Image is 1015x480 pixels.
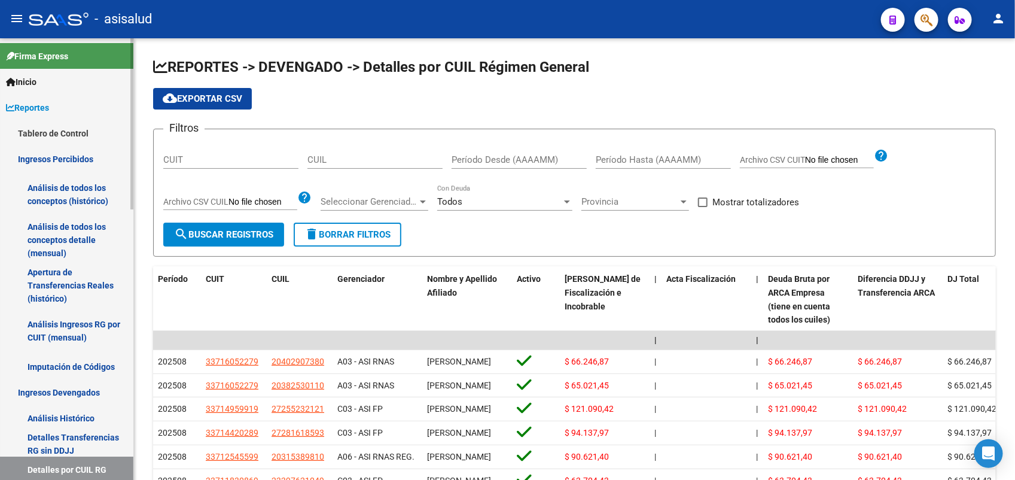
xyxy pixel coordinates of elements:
[654,335,657,345] span: |
[947,452,992,461] span: $ 90.621,40
[768,428,812,438] span: $ 94.137,97
[158,357,187,366] span: 202508
[650,266,662,333] datatable-header-cell: |
[427,452,491,461] span: [PERSON_NAME]
[858,357,902,366] span: $ 66.246,87
[512,266,560,333] datatable-header-cell: Activo
[158,404,187,414] span: 202508
[272,357,324,366] span: 20402907380
[297,190,312,205] mat-icon: help
[858,381,902,390] span: $ 65.021,45
[272,274,289,284] span: CUIL
[337,452,414,461] span: A06 - ASI RNAS REG.
[228,197,297,208] input: Archivo CSV CUIL
[6,75,36,89] span: Inicio
[427,357,491,366] span: [PERSON_NAME]
[947,381,992,390] span: $ 65.021,45
[654,274,657,284] span: |
[206,404,258,414] span: 33714959919
[805,155,874,166] input: Archivo CSV CUIT
[974,439,1003,468] div: Open Intercom Messenger
[756,381,758,390] span: |
[565,452,609,461] span: $ 90.621,40
[565,274,641,311] span: [PERSON_NAME] de Fiscalización e Incobrable
[272,428,324,438] span: 27281618593
[662,266,751,333] datatable-header-cell: Acta Fiscalización
[853,266,943,333] datatable-header-cell: Diferencia DDJJ y Transferencia ARCA
[768,274,830,324] span: Deuda Bruta por ARCA Empresa (tiene en cuenta todos los cuiles)
[163,120,205,136] h3: Filtros
[427,404,491,414] span: [PERSON_NAME]
[337,428,383,438] span: C03 - ASI FP
[337,274,385,284] span: Gerenciador
[756,404,758,414] span: |
[768,357,812,366] span: $ 66.246,87
[272,404,324,414] span: 27255232121
[153,88,252,110] button: Exportar CSV
[654,428,656,438] span: |
[422,266,512,333] datatable-header-cell: Nombre y Apellido Afiliado
[206,381,258,390] span: 33716052279
[756,274,758,284] span: |
[153,266,201,333] datatable-header-cell: Período
[666,274,736,284] span: Acta Fiscalización
[858,404,907,414] span: $ 121.090,42
[756,452,758,461] span: |
[337,404,383,414] span: C03 - ASI FP
[321,196,417,207] span: Seleccionar Gerenciador
[427,381,491,390] span: [PERSON_NAME]
[565,404,614,414] span: $ 121.090,42
[560,266,650,333] datatable-header-cell: Deuda Bruta Neto de Fiscalización e Incobrable
[654,452,656,461] span: |
[768,452,812,461] span: $ 90.621,40
[565,357,609,366] span: $ 66.246,87
[756,428,758,438] span: |
[267,266,333,333] datatable-header-cell: CUIL
[768,404,817,414] span: $ 121.090,42
[272,381,324,390] span: 20382530110
[874,148,888,163] mat-icon: help
[158,274,188,284] span: Período
[768,381,812,390] span: $ 65.021,45
[947,274,979,284] span: DJ Total
[272,452,324,461] span: 20315389810
[858,274,935,297] span: Diferencia DDJJ y Transferencia ARCA
[654,357,656,366] span: |
[304,227,319,241] mat-icon: delete
[333,266,422,333] datatable-header-cell: Gerenciador
[206,357,258,366] span: 33716052279
[947,404,996,414] span: $ 121.090,42
[517,274,541,284] span: Activo
[756,335,758,345] span: |
[174,227,188,241] mat-icon: search
[206,274,224,284] span: CUIT
[581,196,678,207] span: Provincia
[294,223,401,247] button: Borrar Filtros
[153,59,589,75] span: REPORTES -> DEVENGADO -> Detalles por CUIL Régimen General
[427,428,491,438] span: [PERSON_NAME]
[947,357,992,366] span: $ 66.246,87
[158,381,187,390] span: 202508
[858,452,902,461] span: $ 90.621,40
[163,197,228,206] span: Archivo CSV CUIL
[206,452,258,461] span: 33712545599
[158,428,187,438] span: 202508
[991,11,1005,26] mat-icon: person
[565,428,609,438] span: $ 94.137,97
[95,6,152,32] span: - asisalud
[6,50,68,63] span: Firma Express
[756,357,758,366] span: |
[565,381,609,390] span: $ 65.021,45
[654,404,656,414] span: |
[947,428,992,438] span: $ 94.137,97
[158,452,187,461] span: 202508
[174,229,273,240] span: Buscar Registros
[163,223,284,247] button: Buscar Registros
[763,266,853,333] datatable-header-cell: Deuda Bruta por ARCA Empresa (tiene en cuenta todos los cuiles)
[740,155,805,165] span: Archivo CSV CUIT
[206,428,258,438] span: 33714420289
[427,274,497,297] span: Nombre y Apellido Afiliado
[337,357,394,366] span: A03 - ASI RNAS
[337,381,394,390] span: A03 - ASI RNAS
[654,381,656,390] span: |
